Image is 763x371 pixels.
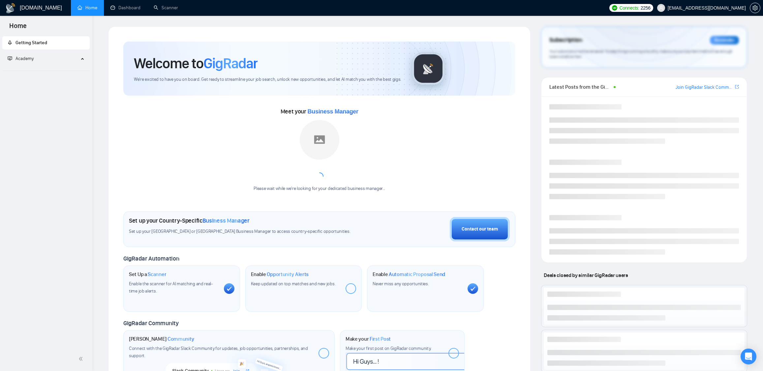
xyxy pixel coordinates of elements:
[267,271,309,278] span: Opportunity Alerts
[659,6,663,10] span: user
[8,56,12,61] span: fund-projection-screen
[154,5,178,11] a: searchScanner
[123,320,179,327] span: GigRadar Community
[8,56,34,61] span: Academy
[450,217,510,241] button: Contact our team
[202,217,250,224] span: Business Manager
[15,56,34,61] span: Academy
[148,271,166,278] span: Scanner
[251,281,336,287] span: Keep updated on top matches and new jobs.
[110,5,140,11] a: dashboardDashboard
[134,77,401,83] span: We're excited to have you on board. Get ready to streamline your job search, unlock new opportuni...
[346,336,391,342] h1: Make your
[750,3,760,13] button: setting
[462,226,498,233] div: Contact our team
[619,4,639,12] span: Connects:
[370,336,391,342] span: First Post
[412,52,445,85] img: gigradar-logo.png
[346,346,431,351] span: Make your first post on GigRadar community.
[300,120,339,160] img: placeholder.png
[2,68,90,72] li: Academy Homepage
[710,36,739,45] div: Reminder
[308,108,358,115] span: Business Manager
[373,271,445,278] h1: Enable
[77,5,97,11] a: homeHome
[203,54,258,72] span: GigRadar
[735,84,739,89] span: export
[2,36,90,49] li: Getting Started
[549,83,612,91] span: Latest Posts from the GigRadar Community
[389,271,445,278] span: Automatic Proposal Send
[373,281,429,287] span: Never miss any opportunities.
[549,35,582,46] span: Subscription
[735,84,739,90] a: export
[129,346,308,358] span: Connect with the GigRadar Slack Community for updates, job opportunities, partnerships, and support.
[5,3,16,14] img: logo
[250,186,389,192] div: Please wait while we're looking for your dedicated business manager...
[741,349,756,364] div: Open Intercom Messenger
[129,336,194,342] h1: [PERSON_NAME]
[129,229,357,235] span: Set up your [GEOGRAPHIC_DATA] or [GEOGRAPHIC_DATA] Business Manager to access country-specific op...
[612,5,617,11] img: upwork-logo.png
[750,5,760,11] a: setting
[641,4,651,12] span: 2256
[15,40,47,46] span: Getting Started
[168,336,194,342] span: Community
[281,108,358,115] span: Meet your
[316,172,323,180] span: loading
[129,271,166,278] h1: Set Up a
[251,271,309,278] h1: Enable
[78,356,85,362] span: double-left
[129,281,213,294] span: Enable the scanner for AI matching and real-time job alerts.
[123,255,179,262] span: GigRadar Automation
[541,269,630,281] span: Deals closed by similar GigRadar users
[8,40,12,45] span: rocket
[129,217,250,224] h1: Set up your Country-Specific
[676,84,734,91] a: Join GigRadar Slack Community
[549,49,733,59] span: Your subscription will be renewed. To keep things running smoothly, make sure your payment method...
[4,21,32,35] span: Home
[134,54,258,72] h1: Welcome to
